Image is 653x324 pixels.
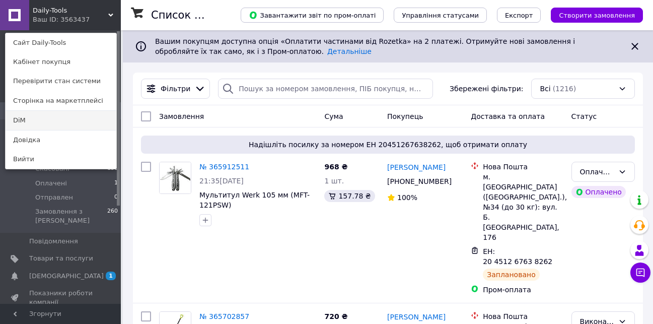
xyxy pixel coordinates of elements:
a: Перевірити стан системи [6,72,116,91]
a: Вийти [6,150,116,169]
div: Оплачено [580,166,614,177]
div: Заплановано [483,269,540,281]
span: Збережені фільтри: [450,84,523,94]
span: (1216) [553,85,576,93]
a: DiM [6,111,116,130]
img: Фото товару [160,162,191,193]
div: Ваш ID: 3563437 [33,15,75,24]
div: Оплачено [571,186,626,198]
span: 0 [114,193,118,202]
span: 100% [397,193,417,202]
span: 260 [107,207,118,225]
span: 968 ₴ [324,163,347,171]
a: Детальніше [327,47,372,55]
a: Довідка [6,131,116,150]
a: Сторінка на маркетплейсі [6,91,116,110]
button: Завантажити звіт по пром-оплаті [241,8,384,23]
span: Оплачені [35,179,67,188]
div: Пром-оплата [483,285,563,295]
span: 1 [106,272,116,280]
span: Повідомлення [29,237,78,246]
button: Створити замовлення [551,8,643,23]
span: Статус [571,112,597,120]
span: 1 шт. [324,177,344,185]
span: Показники роботи компанії [29,289,93,307]
button: Управління статусами [394,8,487,23]
a: № 365702857 [199,312,249,320]
span: Експорт [505,12,533,19]
span: Замовлення з [PERSON_NAME] [35,207,107,225]
span: Вашим покупцям доступна опція «Оплатити частинами від Rozetka» на 2 платежі. Отримуйте нові замов... [155,37,575,55]
div: м. [GEOGRAPHIC_DATA] ([GEOGRAPHIC_DATA].), №34 (до 30 кг): вул. Б. [GEOGRAPHIC_DATA], 176 [483,172,563,242]
a: Кабінет покупця [6,52,116,72]
span: Покупець [387,112,423,120]
span: ЕН: 20 4512 6763 8262 [483,247,552,266]
button: Експорт [497,8,541,23]
a: Сайт Daily-Tools [6,33,116,52]
span: Отправлен [35,193,73,202]
div: 157.78 ₴ [324,190,375,202]
span: Всі [540,84,550,94]
button: Чат з покупцем [630,263,650,283]
span: Товари та послуги [29,254,93,263]
span: Завантажити звіт по пром-оплаті [249,11,376,20]
span: Надішліть посилку за номером ЕН 20451267638262, щоб отримати оплату [145,140,631,150]
span: 720 ₴ [324,312,347,320]
span: Daily-Tools [33,6,108,15]
span: Доставка та оплата [471,112,545,120]
input: Пошук за номером замовлення, ПІБ покупця, номером телефону, Email, номером накладної [218,79,433,99]
a: № 365912511 [199,163,249,171]
a: [PERSON_NAME] [387,162,446,172]
span: Фільтри [161,84,190,94]
span: Управління статусами [402,12,479,19]
span: Cума [324,112,343,120]
span: Замовлення [159,112,204,120]
a: Мультитул Werk 105 мм (MFT-121PSW) [199,191,310,209]
span: [DEMOGRAPHIC_DATA] [29,272,104,281]
a: Фото товару [159,162,191,194]
span: 21:35[DATE] [199,177,244,185]
div: Нова Пошта [483,162,563,172]
div: [PHONE_NUMBER] [385,174,454,188]
a: [PERSON_NAME] [387,312,446,322]
div: Нова Пошта [483,311,563,321]
a: Створити замовлення [541,11,643,19]
h1: Список замовлень [151,9,253,21]
span: 1 [114,179,118,188]
span: Створити замовлення [559,12,635,19]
